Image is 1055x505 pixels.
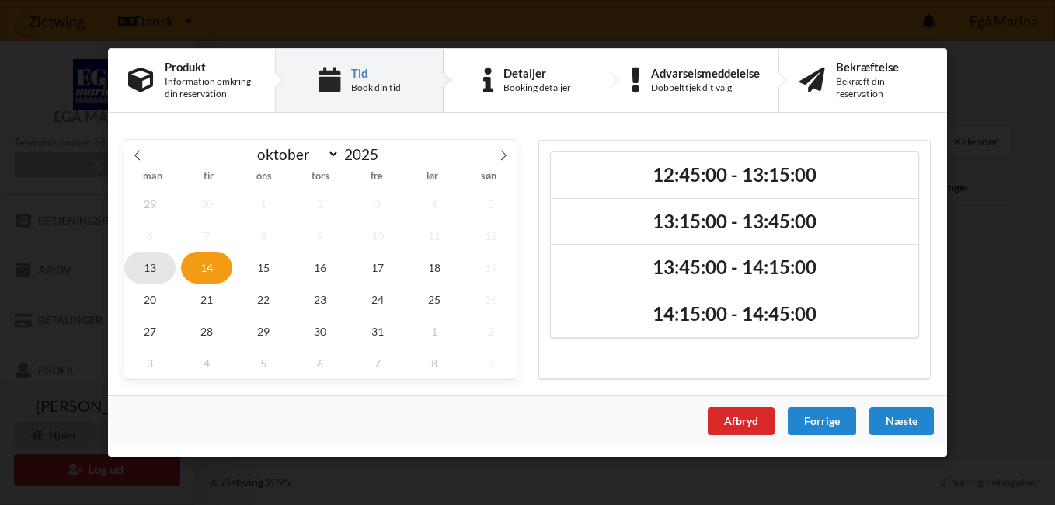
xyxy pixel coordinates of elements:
div: Afbryd [708,407,775,435]
span: oktober 2, 2025 [295,188,346,220]
h2: 12:45:00 - 13:15:00 [562,163,907,187]
span: oktober 22, 2025 [238,284,289,315]
span: oktober 4, 2025 [409,188,460,220]
span: oktober 14, 2025 [181,252,232,284]
span: oktober 5, 2025 [465,188,517,220]
div: Detaljer [503,67,571,79]
span: oktober 15, 2025 [238,252,289,284]
span: oktober 17, 2025 [352,252,403,284]
span: oktober 16, 2025 [295,252,346,284]
span: søn [461,172,517,183]
span: oktober 3, 2025 [352,188,403,220]
span: november 4, 2025 [181,347,232,379]
h2: 13:15:00 - 13:45:00 [562,210,907,234]
span: oktober 6, 2025 [124,220,176,252]
span: lør [405,172,461,183]
span: oktober 31, 2025 [352,315,403,347]
h2: 13:45:00 - 14:15:00 [562,256,907,280]
span: november 3, 2025 [124,347,176,379]
span: ons [236,172,292,183]
span: september 29, 2025 [124,188,176,220]
div: Produkt [165,61,255,73]
div: Advarselsmeddelelse [651,67,760,79]
span: oktober 30, 2025 [295,315,346,347]
span: november 8, 2025 [409,347,460,379]
div: Næste [869,407,934,435]
span: november 7, 2025 [352,347,403,379]
span: oktober 24, 2025 [352,284,403,315]
div: Information omkring din reservation [165,75,255,100]
span: oktober 1, 2025 [238,188,289,220]
span: november 2, 2025 [465,315,517,347]
div: Bekræft din reservation [836,75,927,100]
h2: 14:15:00 - 14:45:00 [562,302,907,326]
div: Book din tid [351,82,401,94]
span: oktober 10, 2025 [352,220,403,252]
span: oktober 27, 2025 [124,315,176,347]
span: tors [292,172,348,183]
input: Year [339,145,391,163]
span: tir [180,172,236,183]
span: september 30, 2025 [181,188,232,220]
span: oktober 13, 2025 [124,252,176,284]
span: oktober 8, 2025 [238,220,289,252]
span: november 5, 2025 [238,347,289,379]
span: november 6, 2025 [295,347,346,379]
span: oktober 11, 2025 [409,220,460,252]
span: oktober 28, 2025 [181,315,232,347]
div: Dobbelttjek dit valg [651,82,760,94]
span: fre [349,172,405,183]
span: oktober 25, 2025 [409,284,460,315]
span: november 9, 2025 [465,347,517,379]
span: man [124,172,180,183]
div: Booking detaljer [503,82,571,94]
span: oktober 20, 2025 [124,284,176,315]
div: Forrige [788,407,856,435]
span: oktober 18, 2025 [409,252,460,284]
span: oktober 21, 2025 [181,284,232,315]
span: oktober 7, 2025 [181,220,232,252]
span: oktober 29, 2025 [238,315,289,347]
span: oktober 23, 2025 [295,284,346,315]
span: oktober 12, 2025 [465,220,517,252]
select: Month [250,145,340,164]
span: oktober 9, 2025 [295,220,346,252]
span: oktober 19, 2025 [465,252,517,284]
div: Tid [351,67,401,79]
span: november 1, 2025 [409,315,460,347]
div: Bekræftelse [836,61,927,73]
span: oktober 26, 2025 [465,284,517,315]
